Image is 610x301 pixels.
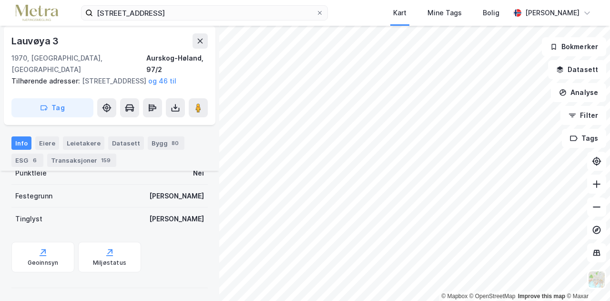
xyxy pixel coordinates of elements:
[93,6,316,20] input: Søk på adresse, matrikkel, gårdeiere, leietakere eller personer
[149,213,204,225] div: [PERSON_NAME]
[15,190,52,202] div: Festegrunn
[15,5,58,21] img: metra-logo.256734c3b2bbffee19d4.png
[148,136,184,150] div: Bygg
[193,167,204,179] div: Nei
[562,255,610,301] div: Kontrollprogram for chat
[11,154,43,167] div: ESG
[11,136,31,150] div: Info
[518,293,565,300] a: Improve this map
[108,136,144,150] div: Datasett
[11,98,93,117] button: Tag
[63,136,104,150] div: Leietakere
[11,52,146,75] div: 1970, [GEOGRAPHIC_DATA], [GEOGRAPHIC_DATA]
[525,7,579,19] div: [PERSON_NAME]
[11,75,200,87] div: [STREET_ADDRESS]
[47,154,116,167] div: Transaksjoner
[93,259,126,267] div: Miljøstatus
[11,33,61,49] div: Lauvøya 3
[542,37,606,56] button: Bokmerker
[548,60,606,79] button: Datasett
[469,293,516,300] a: OpenStreetMap
[483,7,499,19] div: Bolig
[146,52,208,75] div: Aurskog-Høland, 97/2
[15,167,47,179] div: Punktleie
[149,190,204,202] div: [PERSON_NAME]
[551,83,606,102] button: Analyse
[441,293,468,300] a: Mapbox
[11,77,82,85] span: Tilhørende adresser:
[15,213,42,225] div: Tinglyst
[560,106,606,125] button: Filter
[393,7,407,19] div: Kart
[30,156,40,165] div: 6
[562,255,610,301] iframe: Chat Widget
[170,138,181,148] div: 80
[427,7,462,19] div: Mine Tags
[35,136,59,150] div: Eiere
[99,156,112,165] div: 159
[28,259,59,267] div: Geoinnsyn
[562,129,606,148] button: Tags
